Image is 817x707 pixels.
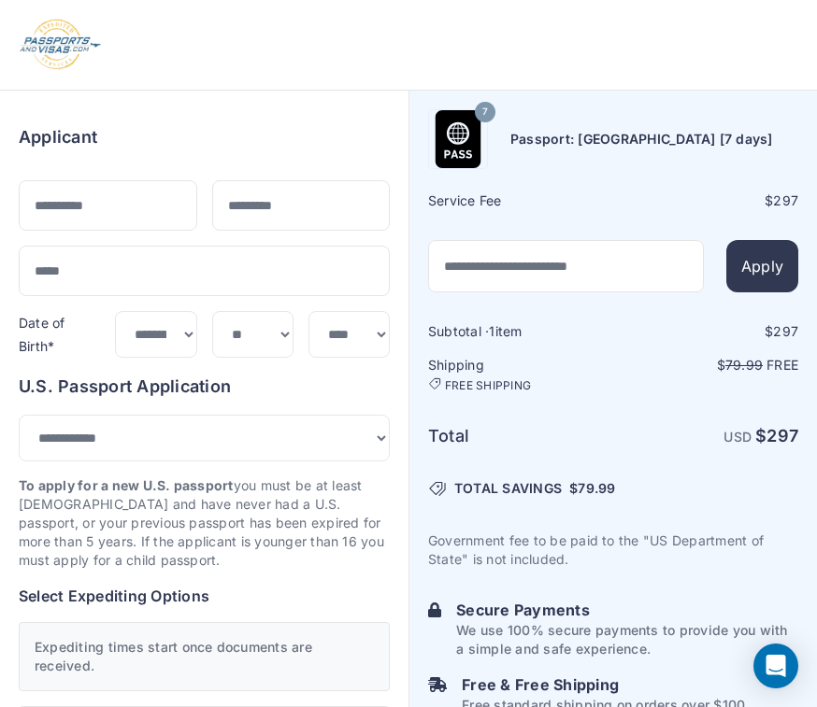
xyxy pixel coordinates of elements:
[489,323,494,339] span: 1
[753,643,798,688] div: Open Intercom Messenger
[456,599,798,621] h6: Secure Payments
[767,426,798,445] span: 297
[429,110,487,168] img: Product Name
[428,531,798,569] p: Government fee to be paid to the "US Department of State" is not included.
[428,191,611,210] h6: Service Fee
[726,240,798,292] button: Apply
[19,19,102,71] img: Logo
[19,476,390,570] p: you must be at least [DEMOGRAPHIC_DATA] and have never had a U.S. passport, or your previous pass...
[615,191,798,210] div: $
[725,357,763,373] span: 79.99
[428,423,611,449] h6: Total
[615,322,798,341] div: $
[482,100,488,124] span: 7
[19,622,390,691] div: Expediting times start once documents are received.
[19,315,65,355] label: Date of Birth*
[19,124,97,150] h6: Applicant
[773,323,798,339] span: 297
[445,378,531,393] span: FREE SHIPPING
[462,673,749,696] h6: Free & Free Shipping
[19,374,390,400] h6: U.S. Passport Application
[773,192,798,208] span: 297
[428,356,611,393] h6: Shipping
[578,480,615,496] span: 79.99
[428,322,611,341] h6: Subtotal · item
[19,585,390,607] h6: Select Expediting Options
[454,479,562,498] span: TOTAL SAVINGS
[724,429,752,445] span: USD
[19,477,234,493] strong: To apply for a new U.S. passport
[456,621,798,658] p: We use 100% secure payments to provide you with a simple and safe experience.
[615,356,798,375] p: $
[510,130,773,148] h6: Passport: [GEOGRAPHIC_DATA] [7 days]
[569,479,615,498] span: $
[755,426,798,445] strong: $
[767,357,798,373] span: Free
